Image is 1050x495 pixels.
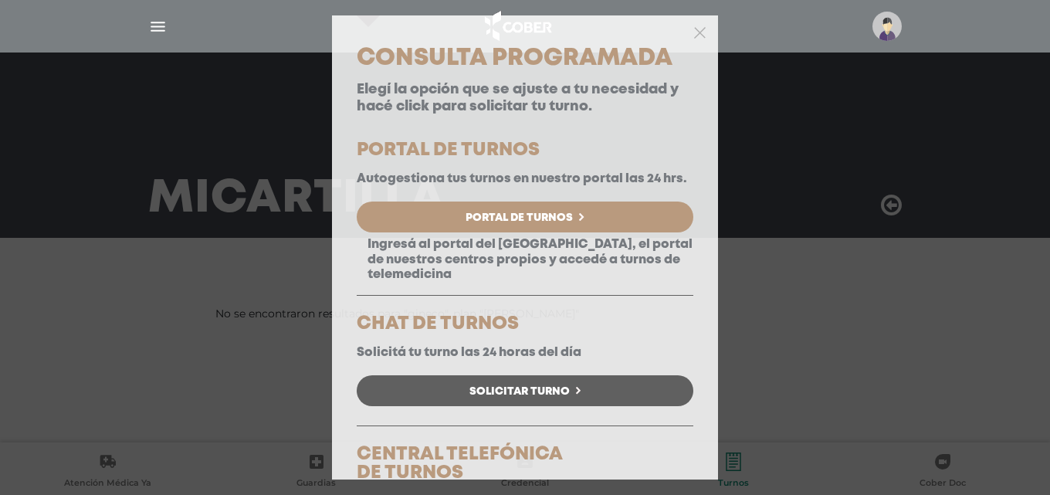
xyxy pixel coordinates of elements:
[466,212,573,223] span: Portal de Turnos
[469,386,570,397] span: Solicitar Turno
[357,237,693,282] p: Ingresá al portal del [GEOGRAPHIC_DATA], el portal de nuestros centros propios y accedé a turnos ...
[357,375,693,406] a: Solicitar Turno
[357,345,693,360] p: Solicitá tu turno las 24 horas del día
[357,48,672,69] span: Consulta Programada
[357,141,693,160] h5: PORTAL DE TURNOS
[357,82,693,115] p: Elegí la opción que se ajuste a tu necesidad y hacé click para solicitar tu turno.
[357,171,693,186] p: Autogestiona tus turnos en nuestro portal las 24 hrs.
[357,446,693,483] h5: CENTRAL TELEFÓNICA DE TURNOS
[357,202,693,232] a: Portal de Turnos
[357,315,693,334] h5: CHAT DE TURNOS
